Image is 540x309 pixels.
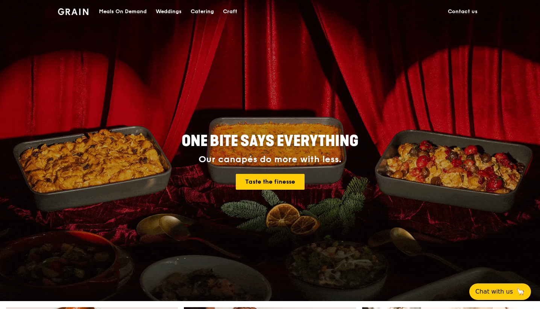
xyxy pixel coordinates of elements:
button: Chat with us🦙 [469,283,531,300]
span: ONE BITE SAYS EVERYTHING [182,132,358,150]
a: Contact us [443,0,482,23]
span: 🦙 [516,287,525,296]
a: Weddings [151,0,186,23]
div: Meals On Demand [99,0,147,23]
a: Craft [218,0,242,23]
a: Taste the finesse [236,174,305,190]
a: Catering [186,0,218,23]
img: Grain [58,8,88,15]
div: Catering [191,0,214,23]
div: Craft [223,0,237,23]
div: Weddings [156,0,182,23]
div: Our canapés do more with less. [135,154,405,165]
span: Chat with us [475,287,513,296]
